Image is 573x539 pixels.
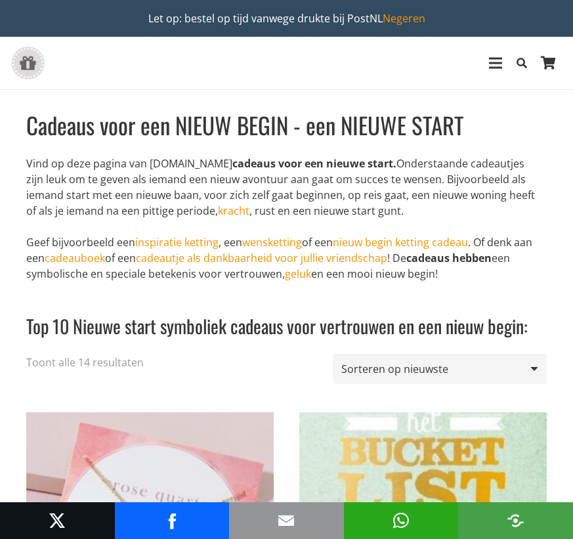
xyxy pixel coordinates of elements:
a: gift-box-icon-grey-inspirerendwinkelen [11,47,45,79]
p: Vind op deze pagina van [DOMAIN_NAME] Onderstaande cadeautjes zijn leuk om te geven als iemand ee... [26,156,536,219]
a: cadeautje als dankbaarheid voor jullie vriendschap [136,251,387,265]
strong: cadeaus voor een nieuwe start. [232,156,396,171]
a: geluk [285,267,311,281]
li: More Options [458,502,573,539]
li: WhatsApp [344,502,459,539]
div: Share to Facebook [115,502,230,539]
li: Facebook [115,502,230,539]
h1: Cadeaus voor een NIEUW BEGIN - een NIEUWE START [26,110,536,140]
a: Zoeken [511,47,534,79]
div: Share to WhatsApp [344,502,459,539]
a: Share to WhatsApp [388,507,414,534]
strong: cadeaus hebben [406,251,492,265]
a: kracht [218,204,249,218]
select: Winkelbestelling [333,355,547,384]
a: Winkelwagen [534,37,562,89]
div: Mail to Email This [229,502,344,539]
h3: Top 10 Nieuwe start symboliek cadeaus voor vertrouwen en een nieuw begin: [26,297,536,339]
a: cadeauboek [45,251,105,265]
a: Negeren [383,11,425,26]
li: Email This [229,502,344,539]
div: Share to More Options [458,502,573,539]
p: Geef bijvoorbeeld een , een of een . Of denk aan een of een ! De een symbolische en speciale bete... [26,234,536,282]
a: Menu [480,47,511,79]
a: Share to More Options [502,507,528,534]
a: nieuw begin ketting cadeau [333,235,468,249]
p: Toont alle 14 resultaten [26,355,144,370]
a: Post to X (Twitter) [44,507,70,534]
a: Mail to Email This [273,507,299,534]
a: Share to Facebook [159,507,185,534]
a: inspiratie ketting [135,235,219,249]
a: wensketting [242,235,302,249]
